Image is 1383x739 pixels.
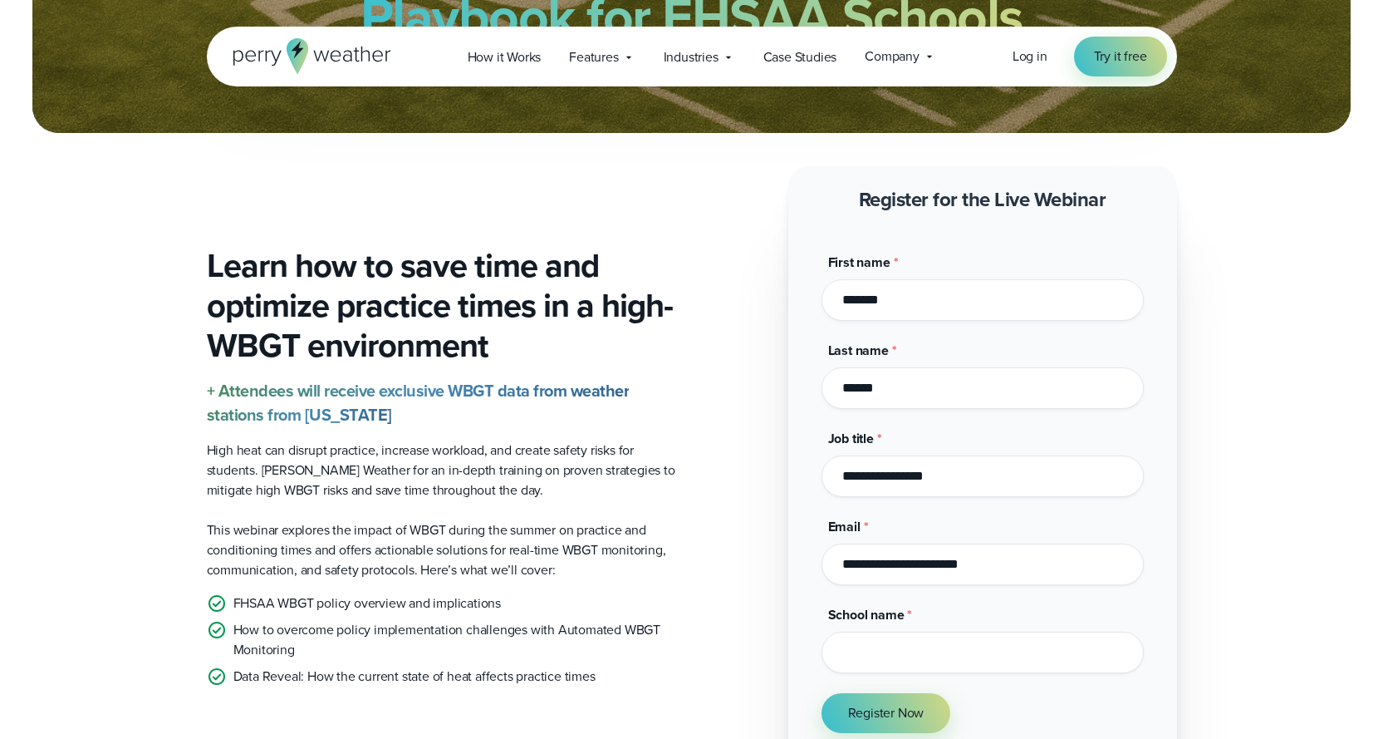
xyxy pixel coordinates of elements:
[207,520,679,580] p: This webinar explores the impact of WBGT during the summer on practice and conditioning times and...
[848,703,924,723] span: Register Now
[828,517,861,536] span: Email
[207,246,679,366] h3: Learn how to save time and optimize practice times in a high-WBGT environment
[1013,47,1047,67] a: Log in
[749,40,851,74] a: Case Studies
[865,47,920,67] span: Company
[828,253,890,272] span: First name
[207,378,630,427] strong: + Attendees will receive exclusive WBGT data from weather stations from [US_STATE]
[569,47,618,67] span: Features
[763,47,837,67] span: Case Studies
[828,341,889,360] span: Last name
[828,429,874,448] span: Job title
[454,40,556,74] a: How it Works
[664,47,718,67] span: Industries
[821,693,951,733] button: Register Now
[233,620,679,660] p: How to overcome policy implementation challenges with Automated WBGT Monitoring
[828,605,905,624] span: School name
[1074,37,1167,76] a: Try it free
[207,441,679,500] p: High heat can disrupt practice, increase workload, and create safety risks for students. [PERSON_...
[1094,47,1147,67] span: Try it free
[233,594,501,613] p: FHSAA WBGT policy overview and implications
[859,185,1106,214] strong: Register for the Live Webinar
[468,47,542,67] span: How it Works
[233,667,596,687] p: Data Reveal: How the current state of heat affects practice times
